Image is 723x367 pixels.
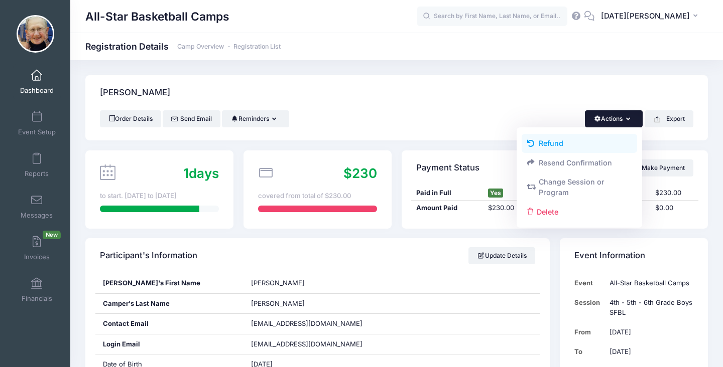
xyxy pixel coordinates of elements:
[594,5,708,28] button: [DATE][PERSON_NAME]
[417,7,567,27] input: Search by First Name, Last Name, or Email...
[17,15,54,53] img: All-Star Basketball Camps
[251,339,377,349] span: [EMAIL_ADDRESS][DOMAIN_NAME]
[574,342,605,361] td: To
[488,189,503,198] span: Yes
[574,322,605,342] td: From
[251,279,305,287] span: [PERSON_NAME]
[468,247,535,264] a: Update Details
[522,202,638,221] a: Delete
[411,203,483,213] div: Amount Paid
[411,188,483,198] div: Paid in Full
[605,322,693,342] td: [DATE]
[574,273,605,293] td: Event
[100,242,197,270] h4: Participant's Information
[21,211,53,220] span: Messages
[95,314,244,334] div: Contact Email
[18,128,56,136] span: Event Setup
[20,86,54,95] span: Dashboard
[574,242,645,270] h4: Event Information
[483,203,555,213] div: $230.00
[343,165,377,181] span: $230
[605,273,693,293] td: All-Star Basketball Camps
[13,147,61,182] a: Reports
[574,293,605,322] td: Session
[95,334,244,354] div: Login Email
[85,41,281,52] h1: Registration Details
[416,153,479,182] h4: Payment Status
[233,43,281,51] a: Registration List
[13,272,61,307] a: Financials
[95,273,244,293] div: [PERSON_NAME]'s First Name
[251,319,363,327] span: [EMAIL_ADDRESS][DOMAIN_NAME]
[85,5,229,28] h1: All-Star Basketball Camps
[100,110,161,127] a: Order Details
[585,110,643,127] button: Actions
[650,203,698,213] div: $0.00
[251,299,305,307] span: [PERSON_NAME]
[522,134,638,153] a: Refund
[605,293,693,322] td: 4th - 5th - 6th Grade Boys SFBL
[645,110,693,127] button: Export
[258,191,377,201] div: covered from total of $230.00
[605,342,693,361] td: [DATE]
[100,79,170,107] h4: [PERSON_NAME]
[177,43,224,51] a: Camp Overview
[13,231,61,266] a: InvoicesNew
[627,159,693,176] a: Make Payment
[100,191,219,201] div: to start. [DATE] to [DATE]
[22,294,52,303] span: Financials
[183,165,189,181] span: 1
[522,153,638,172] a: Resend Confirmation
[601,11,690,22] span: [DATE][PERSON_NAME]
[13,64,61,99] a: Dashboard
[25,169,49,178] span: Reports
[650,188,698,198] div: $230.00
[13,189,61,224] a: Messages
[183,163,219,183] div: days
[163,110,220,127] a: Send Email
[95,294,244,314] div: Camper's Last Name
[43,231,61,239] span: New
[13,106,61,141] a: Event Setup
[522,172,638,203] a: Change Session or Program
[24,253,50,261] span: Invoices
[222,110,289,127] button: Reminders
